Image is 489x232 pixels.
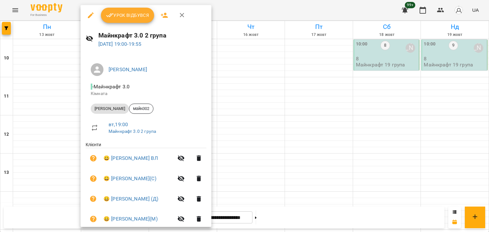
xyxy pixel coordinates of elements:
p: Кімната [91,91,201,97]
a: [DATE] 19:00-19:55 [98,41,142,47]
button: Візит ще не сплачено. Додати оплату? [86,171,101,186]
a: [PERSON_NAME] [109,66,147,72]
button: Візит ще не сплачено. Додати оплату? [86,191,101,207]
a: 😀 [PERSON_NAME] (Д) [103,195,158,203]
a: 😀 [PERSON_NAME](М) [103,215,158,223]
button: Візит ще не сплачено. Додати оплату? [86,211,101,227]
a: вт , 19:00 [109,121,128,127]
a: Майнкрафт 3.0 2 група [109,129,156,134]
span: [PERSON_NAME] [91,106,129,112]
span: - Майнкрафт 3.0 [91,84,131,90]
button: Візит ще не сплачено. Додати оплату? [86,151,101,166]
h6: Майнкрафт 3.0 2 група [98,31,207,40]
button: Урок відбувся [101,8,154,23]
a: 😀 [PERSON_NAME](С) [103,175,156,182]
span: майн302 [129,106,153,112]
div: майн302 [129,104,153,114]
a: 😀 [PERSON_NAME] ВЛ [103,154,158,162]
span: Урок відбувся [106,11,149,19]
